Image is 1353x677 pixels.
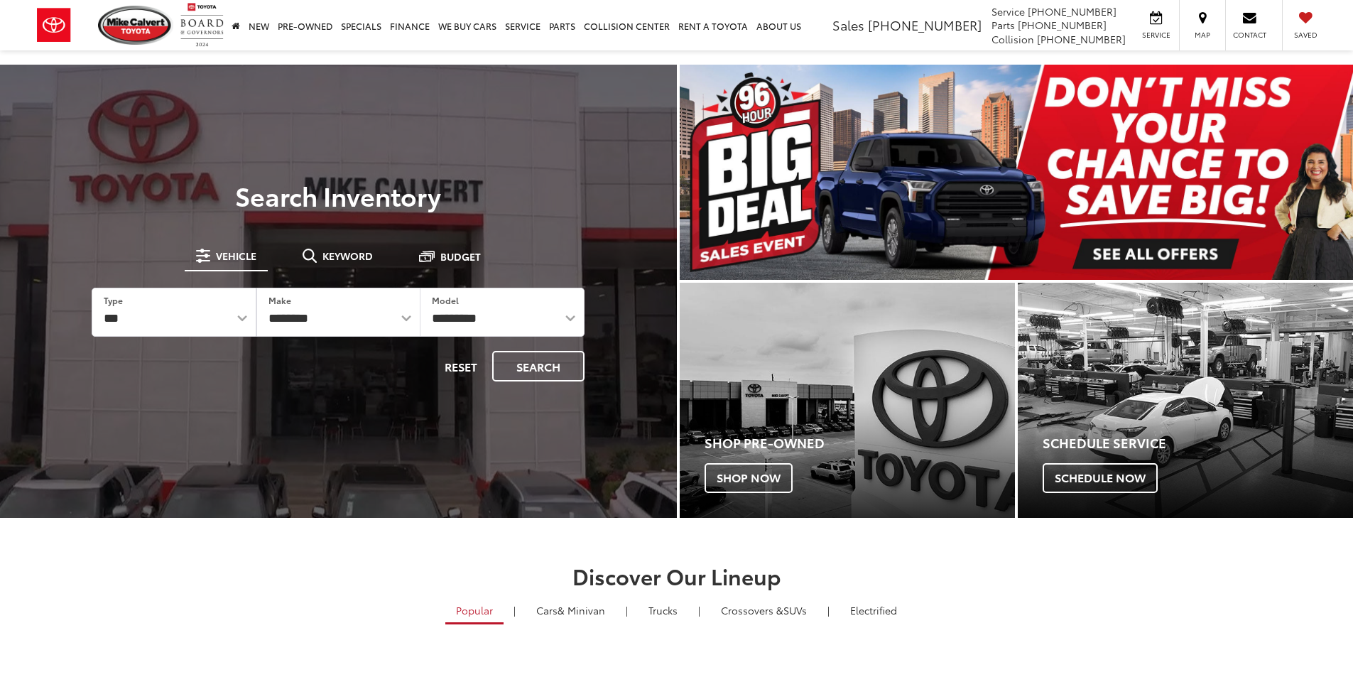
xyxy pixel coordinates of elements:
div: Toyota [1018,283,1353,518]
span: Crossovers & [721,603,783,617]
span: [PHONE_NUMBER] [1018,18,1107,32]
span: Service [991,4,1025,18]
a: Trucks [638,598,688,622]
label: Make [268,294,291,306]
span: Sales [832,16,864,34]
span: Shop Now [705,463,793,493]
h4: Schedule Service [1043,436,1353,450]
h3: Search Inventory [60,181,617,210]
a: Shop Pre-Owned Shop Now [680,283,1015,518]
span: Schedule Now [1043,463,1158,493]
span: Keyword [322,251,373,261]
span: & Minivan [558,603,605,617]
img: Mike Calvert Toyota [98,6,173,45]
h2: Discover Our Lineup [176,564,1178,587]
li: | [824,603,833,617]
h4: Shop Pre-Owned [705,436,1015,450]
span: Parts [991,18,1015,32]
span: Vehicle [216,251,256,261]
div: Toyota [680,283,1015,518]
li: | [695,603,704,617]
span: [PHONE_NUMBER] [1028,4,1116,18]
span: Map [1187,30,1218,40]
span: Budget [440,251,481,261]
span: [PHONE_NUMBER] [1037,32,1126,46]
a: Popular [445,598,504,624]
label: Model [432,294,459,306]
span: Saved [1290,30,1321,40]
span: Contact [1233,30,1266,40]
li: | [510,603,519,617]
a: SUVs [710,598,817,622]
span: Service [1140,30,1172,40]
li: | [622,603,631,617]
span: Collision [991,32,1034,46]
span: [PHONE_NUMBER] [868,16,982,34]
a: Schedule Service Schedule Now [1018,283,1353,518]
button: Search [492,351,585,381]
a: Cars [526,598,616,622]
a: Electrified [839,598,908,622]
button: Reset [433,351,489,381]
label: Type [104,294,123,306]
